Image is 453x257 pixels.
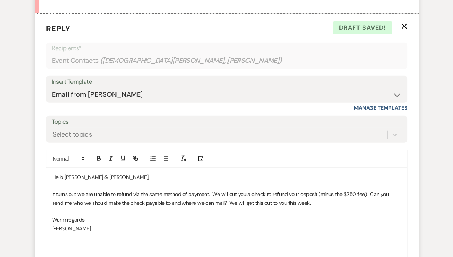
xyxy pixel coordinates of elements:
p: [PERSON_NAME] [52,224,401,233]
div: Insert Template [52,77,402,88]
p: Recipients* [52,43,402,53]
span: Reply [46,24,70,34]
p: Hello [PERSON_NAME] & [PERSON_NAME], [52,173,401,181]
a: Manage Templates [354,104,407,111]
label: Topics [52,117,402,128]
div: Select topics [53,130,92,140]
span: ( [DEMOGRAPHIC_DATA][PERSON_NAME], [PERSON_NAME] ) [100,56,282,66]
p: It turns out we are unable to refund via the same method of payment. We will cut you a check to r... [52,190,401,207]
span: Draft saved! [333,21,392,34]
p: Warm regards, [52,215,401,224]
div: Event Contacts [52,53,402,68]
